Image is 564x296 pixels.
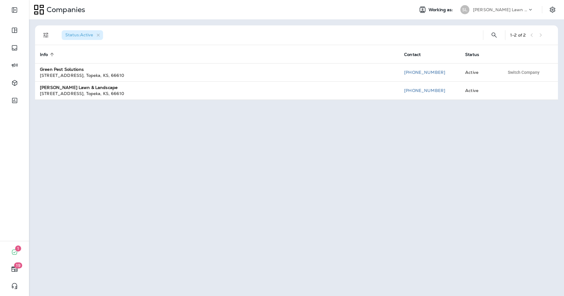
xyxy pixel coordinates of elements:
[40,72,394,78] div: [STREET_ADDRESS] , Topeka , KS , 66610
[6,4,23,16] button: Expand Sidebar
[44,5,85,14] p: Companies
[465,52,487,57] span: Status
[460,5,469,14] div: SL
[6,263,23,275] button: 19
[40,67,84,72] strong: Green Pest Solutions
[404,70,445,75] a: [PHONE_NUMBER]
[460,81,500,100] td: Active
[504,68,543,77] button: Switch Company
[547,4,558,15] button: Settings
[40,52,48,57] span: Info
[15,245,21,252] span: 1
[65,32,93,38] span: Status : Active
[465,52,479,57] span: Status
[40,29,52,41] button: Filters
[429,7,454,12] span: Working as:
[404,52,429,57] span: Contact
[404,88,445,93] a: [PHONE_NUMBER]
[40,52,56,57] span: Info
[508,70,540,74] span: Switch Company
[488,29,500,41] button: Search Companies
[40,85,118,90] strong: [PERSON_NAME] Lawn & Landscape
[510,33,526,38] div: 1 - 2 of 2
[40,90,394,97] div: [STREET_ADDRESS] , Topeka , KS , 66610
[6,246,23,258] button: 1
[62,30,103,40] div: Status:Active
[404,52,421,57] span: Contact
[473,7,527,12] p: [PERSON_NAME] Lawn & Landscape
[14,262,22,268] span: 19
[460,63,500,81] td: Active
